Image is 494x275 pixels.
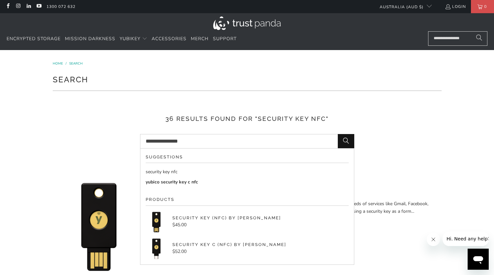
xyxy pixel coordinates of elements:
img: Security Key (NFC) by Yubico [53,180,145,272]
a: Security Key (NFC) by Yubico - Trust Panda Security Key (NFC) by [PERSON_NAME] $45.00 [146,211,349,233]
a: Accessories [152,31,187,47]
a: Trust Panda Australia on Facebook [5,4,11,9]
span: YubiKey [120,36,140,42]
span: $45.00 [172,222,187,228]
a: Trust Panda Australia on YouTube [36,4,42,9]
a: Home [53,61,64,66]
input: Search... [428,31,487,46]
span: Mission Darkness [65,36,115,42]
span: / [66,61,67,66]
h2: Products [146,196,349,206]
span: Accessories [152,36,187,42]
span: Hi. Need any help? [4,5,47,10]
summary: YubiKey [120,31,147,47]
a: Trust Panda Australia on Instagram [15,4,21,9]
a: Mission Darkness [65,31,115,47]
iframe: Button to launch messaging window [468,249,489,270]
p: Security Key (NFC) by [PERSON_NAME] [172,215,281,221]
button: Search [338,134,354,149]
a: Trust Panda Australia on LinkedIn [26,4,31,9]
a: Search [69,61,83,66]
span: Encrypted Storage [7,36,61,42]
a: Login [445,3,466,10]
h2: Suggestions [146,154,349,163]
span: Support [213,36,237,42]
span: $52.00 [172,248,187,255]
a: 1300 072 632 [46,3,75,10]
input: Search... [140,134,354,149]
h3: 36 results found for "security key nfc" [53,114,442,124]
a: Encrypted Storage [7,31,61,47]
a: Security Key C (NFC) by Yubico - Trust Panda Security Key C (NFC) by [PERSON_NAME] $52.00 [146,238,349,259]
a: Support [213,31,237,47]
a: Merch [191,31,209,47]
img: Trust Panda Australia [213,16,281,30]
iframe: Message from company [443,232,489,246]
nav: Translation missing: en.navigation.header.main_nav [7,31,237,47]
h1: Search [53,72,442,86]
img: Security Key (NFC) by Yubico - Trust Panda [146,211,167,233]
img: Security Key C (NFC) by Yubico - Trust Panda [146,238,167,259]
a: security key nfc [146,168,349,176]
iframe: Close message [427,233,440,246]
span: Merch [191,36,209,42]
a: yubico security key c nfc [146,179,349,186]
span: Home [53,61,63,66]
mark: security key nfc [146,169,177,175]
button: Search [471,31,487,46]
span: yubico security key c nfc [146,179,198,185]
p: Security Key C (NFC) by [PERSON_NAME] [172,241,286,248]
